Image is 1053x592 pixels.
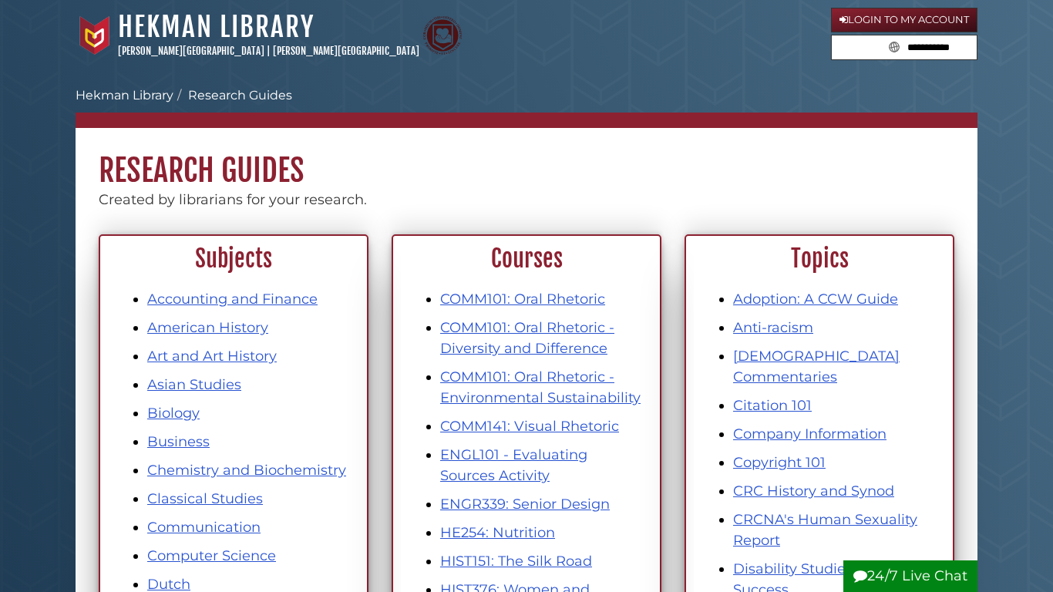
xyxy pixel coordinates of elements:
nav: breadcrumb [76,86,977,128]
a: ENGL101 - Evaluating Sources Activity [440,446,587,484]
form: Search library guides, policies, and FAQs. [831,35,977,61]
a: COMM101: Oral Rhetoric - Diversity and Difference [440,319,614,357]
a: Communication [147,519,261,536]
h2: Topics [695,244,944,274]
a: Company Information [733,425,886,442]
a: Biology [147,405,200,422]
a: CRC History and Synod [733,483,894,499]
a: Research Guides [188,88,292,103]
a: Citation 101 [733,397,812,414]
a: [DEMOGRAPHIC_DATA] Commentaries [733,348,900,385]
a: COMM101: Oral Rhetoric - Environmental Sustainability [440,368,641,406]
a: ENGR339: Senior Design [440,496,610,513]
a: Asian Studies [147,376,241,393]
a: Anti-racism [733,319,813,336]
span: | [267,45,271,57]
button: Search [884,35,904,56]
a: Art and Art History [147,348,277,365]
a: Classical Studies [147,490,263,507]
a: COMM101: Oral Rhetoric [440,291,605,308]
a: [PERSON_NAME][GEOGRAPHIC_DATA] [118,45,264,57]
h2: Courses [402,244,651,274]
a: HIST151: The Silk Road [440,553,592,570]
a: Copyright 101 [733,454,826,471]
a: HE254: Nutrition [440,524,555,541]
a: COMM141: Visual Rhetoric [440,418,619,435]
button: 24/7 Live Chat [843,560,977,592]
a: Hekman Library [118,10,315,44]
span: Created by librarians for your research. [99,191,367,208]
a: Chemistry and Biochemistry [147,462,346,479]
a: Adoption: A CCW Guide [733,291,898,308]
h1: Research Guides [76,128,977,190]
h2: Subjects [109,244,358,274]
a: Business [147,433,210,450]
a: [PERSON_NAME][GEOGRAPHIC_DATA] [273,45,419,57]
a: Login to My Account [831,8,977,32]
a: CRCNA's Human Sexuality Report [733,511,917,549]
img: Calvin Theological Seminary [423,16,462,55]
a: Accounting and Finance [147,291,318,308]
a: American History [147,319,268,336]
a: Computer Science [147,547,276,564]
a: Hekman Library [76,88,173,103]
img: Calvin University [76,16,114,55]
